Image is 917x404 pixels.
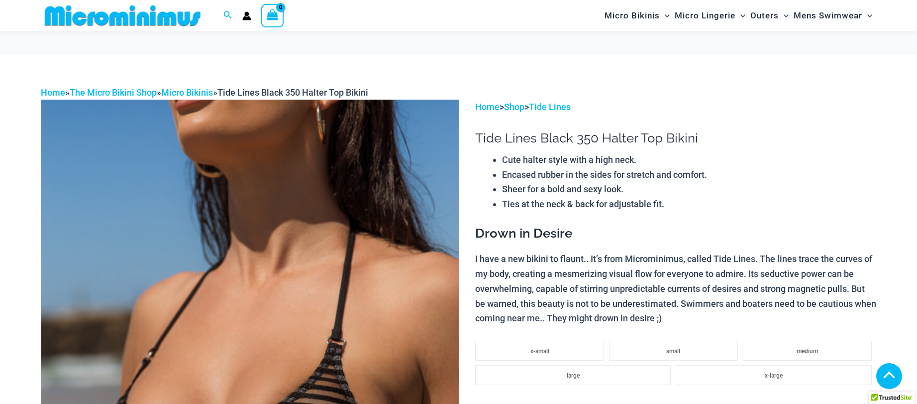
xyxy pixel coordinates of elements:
[529,102,571,112] a: Tide Lines
[223,9,232,22] a: Search icon link
[779,3,789,28] span: Menu Toggle
[475,100,876,115] p: > >
[502,167,876,182] li: Encased rubber in the sides for stretch and comfort.
[743,341,872,361] li: medium
[605,3,660,28] span: Micro Bikinis
[242,11,251,20] a: Account icon link
[862,3,872,28] span: Menu Toggle
[601,1,877,30] nav: Site Navigation
[502,182,876,197] li: Sheer for a bold and sexy look.
[676,365,871,385] li: x-large
[502,197,876,212] li: Ties at the neck & back for adjustable fit.
[602,3,672,28] a: Micro BikinisMenu ToggleMenu Toggle
[567,372,580,379] span: large
[41,87,65,98] a: Home
[765,372,783,379] span: x-large
[161,87,213,98] a: Micro Bikinis
[70,87,157,98] a: The Micro Bikini Shop
[660,3,670,28] span: Menu Toggle
[666,348,680,355] span: small
[797,348,818,355] span: medium
[750,3,779,28] span: Outers
[475,252,876,326] p: I have a new bikini to flaunt.. It’s from Microminimus, called Tide Lines. The lines trace the cu...
[475,365,671,385] li: large
[217,87,368,98] span: Tide Lines Black 350 Halter Top Bikini
[735,3,745,28] span: Menu Toggle
[675,3,735,28] span: Micro Lingerie
[791,3,875,28] a: Mens SwimwearMenu ToggleMenu Toggle
[261,4,284,27] a: View Shopping Cart, empty
[475,131,876,146] h1: Tide Lines Black 350 Halter Top Bikini
[41,87,368,98] span: » » »
[475,102,500,112] a: Home
[41,4,204,27] img: MM SHOP LOGO FLAT
[502,152,876,167] li: Cute halter style with a high neck.
[475,225,876,242] h3: Drown in Desire
[748,3,791,28] a: OutersMenu ToggleMenu Toggle
[504,102,524,112] a: Shop
[475,341,604,361] li: x-small
[609,341,738,361] li: small
[530,348,549,355] span: x-small
[794,3,862,28] span: Mens Swimwear
[672,3,748,28] a: Micro LingerieMenu ToggleMenu Toggle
